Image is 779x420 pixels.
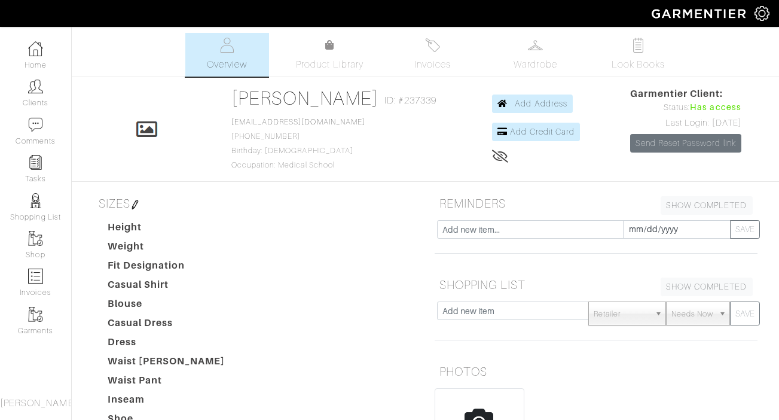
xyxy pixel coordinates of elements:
[630,101,741,114] div: Status:
[28,307,43,322] img: garments-icon-b7da505a4dc4fd61783c78ac3ca0ef83fa9d6f193b1c9dc38574b1d14d53ca28.png
[730,302,760,325] button: SAVE
[28,269,43,284] img: orders-icon-0abe47150d42831381b5fb84f609e132dff9fe21cb692f30cb5eec754e2cba89.png
[646,3,754,24] img: garmentier-logo-header-white-b43fb05a5012e4ada735d5af1a66efaba907eab6374d6393d1fbf88cb4ef424d.png
[99,316,235,335] dt: Casual Dress
[130,200,140,209] img: pen-cf24a1663064a2ec1b9c1bd2387e9de7a2fa800b781884d57f21acf72779bad2.png
[231,87,379,109] a: [PERSON_NAME]
[630,134,741,153] a: Send Reset Password link
[99,335,235,354] dt: Dress
[630,87,741,101] span: Garmentier Client:
[730,220,760,239] button: SAVE
[28,41,43,56] img: dashboard-icon-dbcd8f5a0b271acd01030246c82b418ddd0df26cd7fceb0bd07c9910d44c42f6.png
[99,239,235,258] dt: Weight
[99,258,235,278] dt: Fit Designation
[515,99,567,108] span: Add Address
[231,118,365,126] a: [EMAIL_ADDRESS][DOMAIN_NAME]
[425,38,440,53] img: orders-27d20c2124de7fd6de4e0e44c1d41de31381a507db9b33961299e4e07d508b8c.svg
[414,57,451,72] span: Invoices
[99,220,235,239] dt: Height
[99,392,235,412] dt: Inseam
[612,57,665,72] span: Look Books
[435,360,757,384] h5: PHOTOS
[28,155,43,170] img: reminder-icon-8004d30b9f0a5d33ae49ab947aed9ed385cf756f9e5892f1edd6e32f2345188e.png
[28,79,43,94] img: clients-icon-6bae9207a08558b7cb47a8932f037763ab4055f8c8b6bfacd5dc20c3e0201464.png
[492,95,573,113] a: Add Address
[99,297,235,316] dt: Blouse
[28,231,43,246] img: garments-icon-b7da505a4dc4fd61783c78ac3ca0ef83fa9d6f193b1c9dc38574b1d14d53ca28.png
[296,57,363,72] span: Product Library
[391,33,475,77] a: Invoices
[99,373,235,392] dt: Waist Pant
[437,302,589,320] input: Add new item
[288,38,372,72] a: Product Library
[435,191,757,215] h5: REMINDERS
[219,38,234,53] img: basicinfo-40fd8af6dae0f16599ec9e87c0ef1c0a1fdea2edbe929e3d69a839185d80c458.svg
[494,33,578,77] a: Wardrobe
[671,302,713,326] span: Needs Now
[384,93,436,108] span: ID: #237339
[435,273,757,297] h5: SHOPPING LIST
[207,57,247,72] span: Overview
[185,33,269,77] a: Overview
[492,123,580,141] a: Add Credit Card
[99,278,235,297] dt: Casual Shirt
[514,57,557,72] span: Wardrobe
[631,38,646,53] img: todo-9ac3debb85659649dc8f770b8b6100bb5dab4b48dedcbae339e5042a72dfd3cc.svg
[661,196,753,215] a: SHOW COMPLETED
[28,117,43,132] img: comment-icon-a0a6a9ef722e966f86d9cbdc48e553b5cf19dbc54f86b18d962a5391bc8f6eb6.png
[754,6,769,21] img: gear-icon-white-bd11855cb880d31180b6d7d6211b90ccbf57a29d726f0c71d8c61bd08dd39cc2.png
[510,127,575,136] span: Add Credit Card
[661,278,753,296] a: SHOW COMPLETED
[690,101,741,114] span: Has access
[528,38,543,53] img: wardrobe-487a4870c1b7c33e795ec22d11cfc2ed9d08956e64fb3008fe2437562e282088.svg
[594,302,650,326] span: Retailer
[99,354,235,373] dt: Waist [PERSON_NAME]
[597,33,680,77] a: Look Books
[437,220,624,239] input: Add new item...
[94,191,417,215] h5: SIZES
[630,117,741,130] div: Last Login: [DATE]
[231,118,365,169] span: [PHONE_NUMBER] Birthday: [DEMOGRAPHIC_DATA] Occupation: Medical School
[28,193,43,208] img: stylists-icon-eb353228a002819b7ec25b43dbf5f0378dd9e0616d9560372ff212230b889e62.png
